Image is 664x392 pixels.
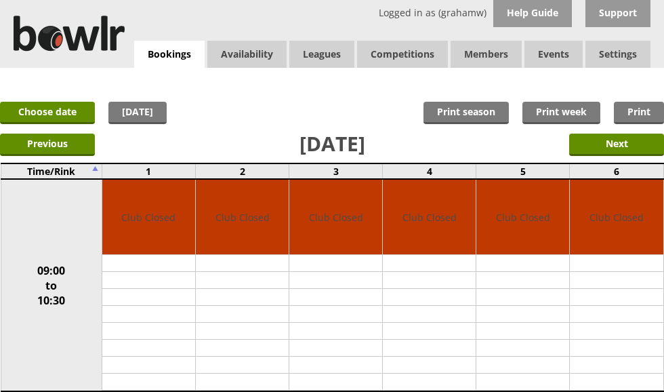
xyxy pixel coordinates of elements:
[423,102,509,124] a: Print season
[383,163,476,179] td: 4
[569,134,664,156] input: Next
[357,41,448,68] a: Competitions
[1,179,102,392] td: 09:00 to 10:30
[451,41,522,68] span: Members
[196,180,289,255] td: Club Closed
[585,41,650,68] span: Settings
[134,41,205,68] a: Bookings
[476,180,569,255] td: Club Closed
[1,163,102,179] td: Time/Rink
[102,163,195,179] td: 1
[522,102,600,124] a: Print week
[524,41,583,68] a: Events
[108,102,167,124] a: [DATE]
[289,163,383,179] td: 3
[570,163,663,179] td: 6
[476,163,570,179] td: 5
[289,180,382,255] td: Club Closed
[383,180,476,255] td: Club Closed
[289,41,354,68] a: Leagues
[570,180,663,255] td: Club Closed
[102,180,195,255] td: Club Closed
[207,41,287,68] a: Availability
[614,102,664,124] a: Print
[195,163,289,179] td: 2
